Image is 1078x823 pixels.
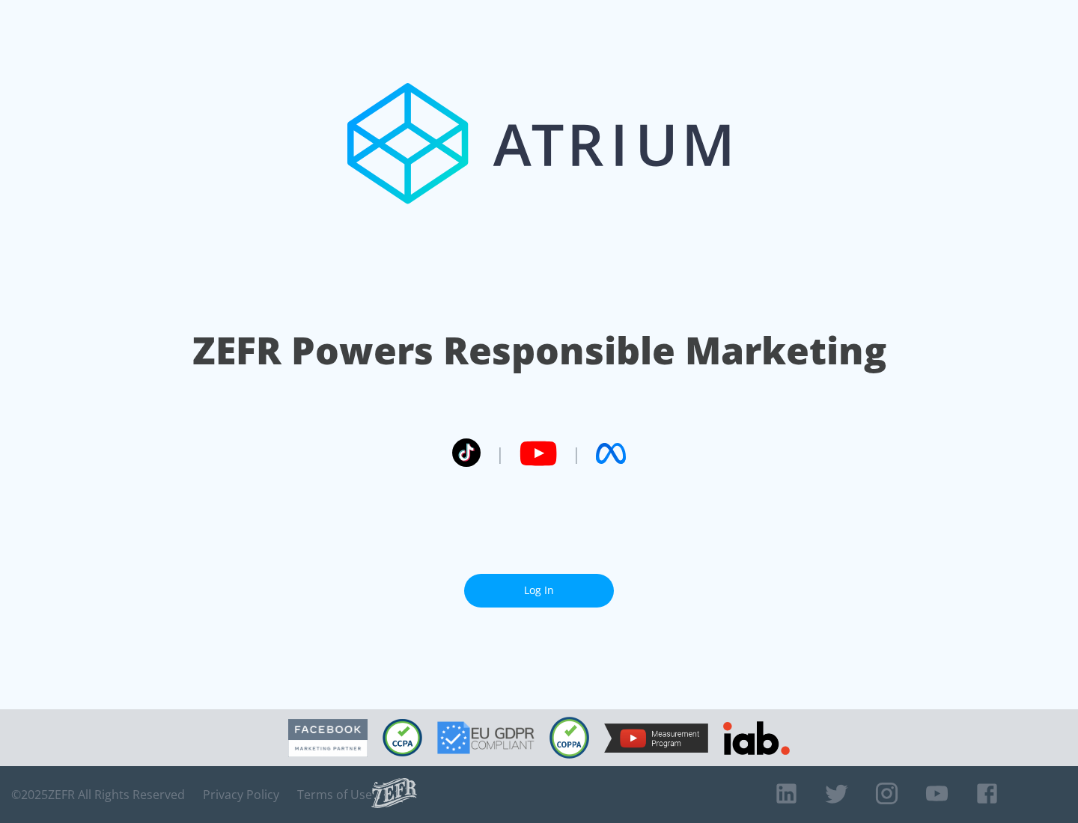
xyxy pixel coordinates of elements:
span: © 2025 ZEFR All Rights Reserved [11,787,185,802]
span: | [496,442,505,465]
img: COPPA Compliant [549,717,589,759]
img: IAB [723,721,790,755]
a: Privacy Policy [203,787,279,802]
a: Log In [464,574,614,608]
h1: ZEFR Powers Responsible Marketing [192,325,886,376]
img: Facebook Marketing Partner [288,719,368,757]
img: CCPA Compliant [383,719,422,756]
img: GDPR Compliant [437,721,535,754]
a: Terms of Use [297,787,372,802]
span: | [572,442,581,465]
img: YouTube Measurement Program [604,723,708,753]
